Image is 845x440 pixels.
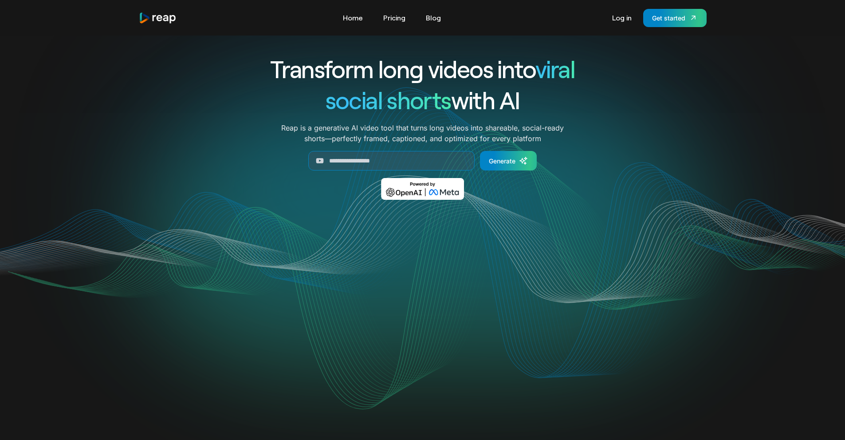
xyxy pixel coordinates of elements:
a: Log in [608,11,636,25]
img: reap logo [139,12,177,24]
span: social shorts [326,85,451,114]
video: Your browser does not support the video tag. [244,213,601,392]
a: Get started [643,9,707,27]
div: Generate [489,156,515,166]
a: home [139,12,177,24]
a: Home [338,11,367,25]
h1: Transform long videos into [238,53,607,84]
a: Blog [421,11,445,25]
div: Get started [652,13,685,23]
a: Pricing [379,11,410,25]
a: Generate [480,151,537,170]
h1: with AI [238,84,607,115]
form: Generate Form [238,151,607,170]
span: viral [535,54,575,83]
img: Powered by OpenAI & Meta [381,178,464,200]
p: Reap is a generative AI video tool that turns long videos into shareable, social-ready shorts—per... [281,123,564,144]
